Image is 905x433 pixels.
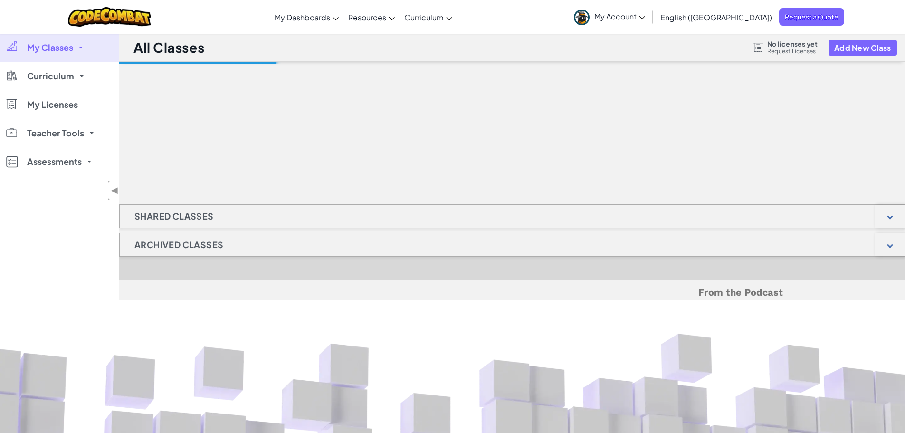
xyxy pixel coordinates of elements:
span: Curriculum [27,72,74,80]
span: My Classes [27,43,73,52]
a: Resources [343,4,400,30]
span: Resources [348,12,386,22]
a: My Dashboards [270,4,343,30]
span: ◀ [111,183,119,197]
span: Curriculum [404,12,444,22]
span: Teacher Tools [27,129,84,137]
h1: Archived Classes [120,233,238,257]
span: Assessments [27,157,82,166]
span: English ([GEOGRAPHIC_DATA]) [660,12,772,22]
h1: All Classes [133,38,204,57]
span: My Dashboards [275,12,330,22]
span: My Account [594,11,645,21]
span: No licenses yet [767,40,818,48]
button: Add New Class [829,40,897,56]
img: CodeCombat logo [68,7,151,27]
a: My Account [569,2,650,32]
h5: From the Podcast [241,285,783,300]
img: avatar [574,10,590,25]
h1: Shared Classes [120,204,229,228]
a: English ([GEOGRAPHIC_DATA]) [656,4,777,30]
a: Request a Quote [779,8,844,26]
a: Request Licenses [767,48,818,55]
span: My Licenses [27,100,78,109]
a: Curriculum [400,4,457,30]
